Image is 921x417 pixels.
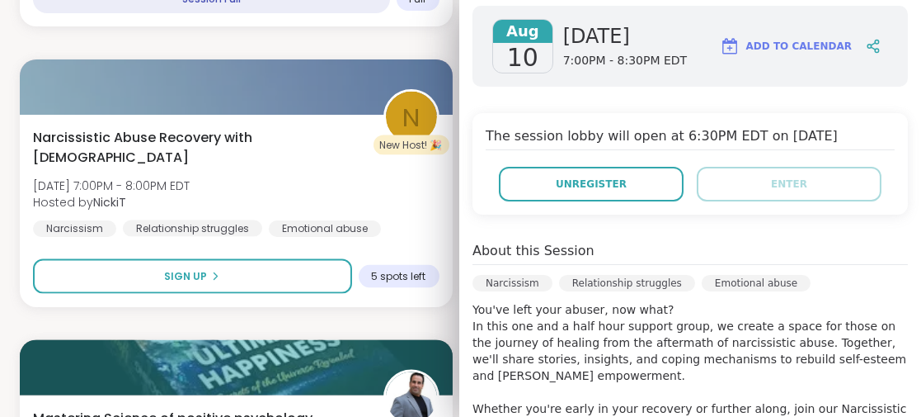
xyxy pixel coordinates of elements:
[713,26,858,66] button: Add to Calendar
[563,53,688,69] span: 7:00PM - 8:30PM EDT
[372,270,426,283] span: 5 spots left
[269,220,381,237] div: Emotional abuse
[746,39,852,54] span: Add to Calendar
[33,178,190,194] span: [DATE] 7:00PM - 8:00PM EDT
[33,128,365,168] span: Narcissistic Abuse Recovery with [DEMOGRAPHIC_DATA]
[556,177,627,192] span: Unregister
[493,20,552,43] span: Aug
[374,135,449,155] div: New Host! 🎉
[33,220,116,237] div: Narcissism
[472,241,594,261] h4: About this Session
[771,177,807,192] span: Enter
[507,43,538,73] span: 10
[720,36,740,56] img: ShareWell Logomark
[486,126,895,150] h4: The session lobby will open at 6:30PM EDT on [DATE]
[472,275,552,291] div: Narcissism
[93,194,126,211] b: NickiT
[563,23,688,50] span: [DATE]
[702,275,811,291] div: Emotional abuse
[33,194,190,211] span: Hosted by
[559,275,695,291] div: Relationship struggles
[697,167,881,201] button: Enter
[402,98,420,137] span: N
[123,220,262,237] div: Relationship struggles
[33,259,352,294] button: Sign Up
[164,269,207,284] span: Sign Up
[499,167,684,201] button: Unregister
